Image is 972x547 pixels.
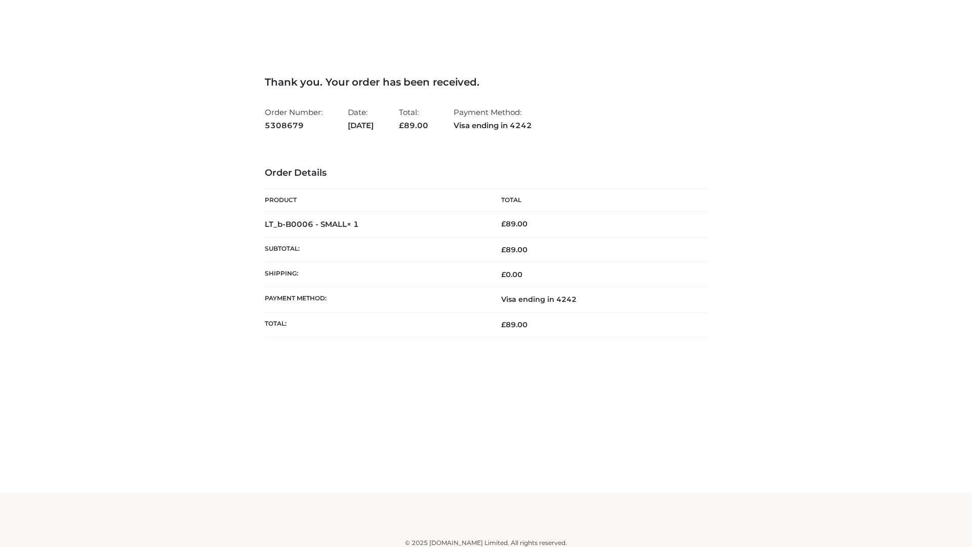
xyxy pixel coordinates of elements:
strong: Visa ending in 4242 [454,119,532,132]
li: Payment Method: [454,103,532,134]
strong: × 1 [347,219,359,229]
th: Subtotal: [265,237,486,262]
span: £ [501,320,506,329]
td: Visa ending in 4242 [486,287,707,312]
h3: Order Details [265,168,707,179]
bdi: 0.00 [501,270,522,279]
li: Total: [399,103,428,134]
h3: Thank you. Your order has been received. [265,76,707,88]
strong: LT_b-B0006 - SMALL [265,219,359,229]
th: Payment method: [265,287,486,312]
span: £ [501,245,506,254]
span: 89.00 [399,121,428,130]
span: £ [501,270,506,279]
span: £ [501,219,506,228]
th: Shipping: [265,262,486,287]
li: Order Number: [265,103,322,134]
span: 89.00 [501,245,528,254]
span: 89.00 [501,320,528,329]
span: £ [399,121,404,130]
strong: 5308679 [265,119,322,132]
bdi: 89.00 [501,219,528,228]
th: Total [486,189,707,212]
th: Total: [265,312,486,337]
strong: [DATE] [348,119,374,132]
th: Product [265,189,486,212]
li: Date: [348,103,374,134]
